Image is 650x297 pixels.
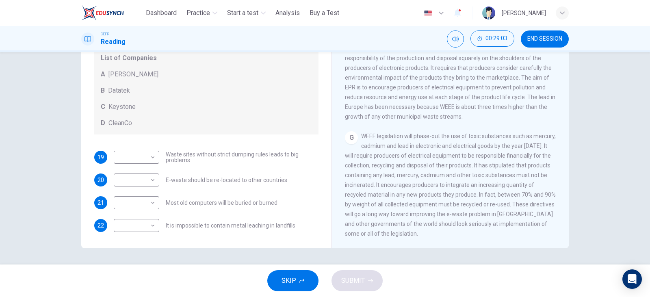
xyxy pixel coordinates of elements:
[224,6,269,20] button: Start a test
[166,223,295,228] span: It is impossible to contain metal leaching in landfills
[447,30,464,48] div: Mute
[166,152,318,163] span: Waste sites without strict dumping rules leads to big problems
[345,133,556,237] span: WEEE legislation will phase-out the use of toxic substances such as mercury, cadmium and lead in ...
[521,30,569,48] button: END SESSION
[306,6,342,20] button: Buy a Test
[267,270,318,291] button: SKIP
[81,5,143,21] a: ELTC logo
[345,131,358,144] div: G
[423,10,433,16] img: en
[108,102,136,112] span: Keystone
[97,223,104,228] span: 22
[470,30,514,47] button: 00:29:03
[282,275,296,286] span: SKIP
[183,6,221,20] button: Practice
[108,86,130,95] span: Datatek
[527,36,562,42] span: END SESSION
[101,53,312,63] span: List of Companies
[482,7,495,20] img: Profile picture
[101,102,105,112] span: C
[108,69,158,79] span: [PERSON_NAME]
[97,200,104,206] span: 21
[101,37,126,47] h1: Reading
[502,8,546,18] div: [PERSON_NAME]
[101,31,109,37] span: CEFR
[166,177,287,183] span: E-waste should be re-located to other countries
[143,6,180,20] button: Dashboard
[470,30,514,48] div: Hide
[186,8,210,18] span: Practice
[272,6,303,20] button: Analysis
[622,269,642,289] div: Open Intercom Messenger
[108,118,132,128] span: CleanCo
[146,8,177,18] span: Dashboard
[227,8,258,18] span: Start a test
[166,200,277,206] span: Most old computers will be buried or burned
[101,86,105,95] span: B
[97,154,104,160] span: 19
[485,35,507,42] span: 00:29:03
[81,5,124,21] img: ELTC logo
[310,8,339,18] span: Buy a Test
[101,69,105,79] span: A
[275,8,300,18] span: Analysis
[97,177,104,183] span: 20
[101,118,105,128] span: D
